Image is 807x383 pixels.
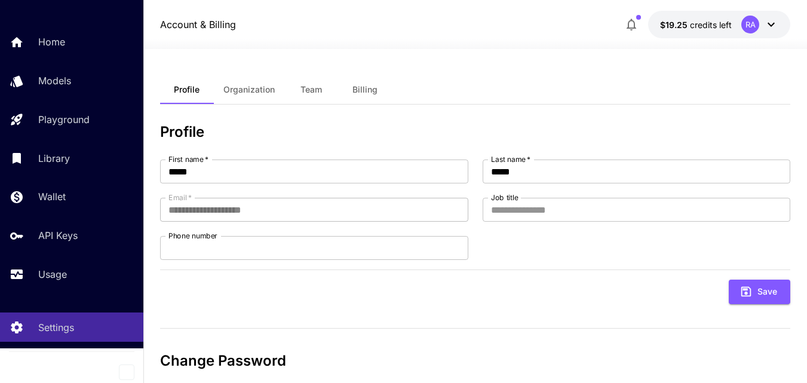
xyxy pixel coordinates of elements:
span: Profile [174,84,200,95]
p: Usage [38,267,67,281]
p: Settings [38,320,74,335]
label: First name [168,154,208,164]
div: Collapse sidebar [128,361,143,383]
nav: breadcrumb [160,17,236,32]
label: Job title [491,192,518,203]
p: Home [38,35,65,49]
button: Collapse sidebar [119,364,134,380]
p: Playground [38,112,90,127]
span: Organization [223,84,275,95]
p: Library [38,151,70,166]
div: $19.2518 [660,19,732,31]
p: Models [38,73,71,88]
span: $19.25 [660,20,690,30]
p: Wallet [38,189,66,204]
span: credits left [690,20,732,30]
h3: Profile [160,124,790,140]
span: Team [300,84,322,95]
span: Billing [352,84,378,95]
p: API Keys [38,228,78,243]
label: Email [168,192,192,203]
div: RA [741,16,759,33]
a: Account & Billing [160,17,236,32]
label: Phone number [168,231,217,241]
label: Last name [491,154,530,164]
h3: Change Password [160,353,790,369]
button: $19.2518RA [648,11,790,38]
button: Save [729,280,790,304]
